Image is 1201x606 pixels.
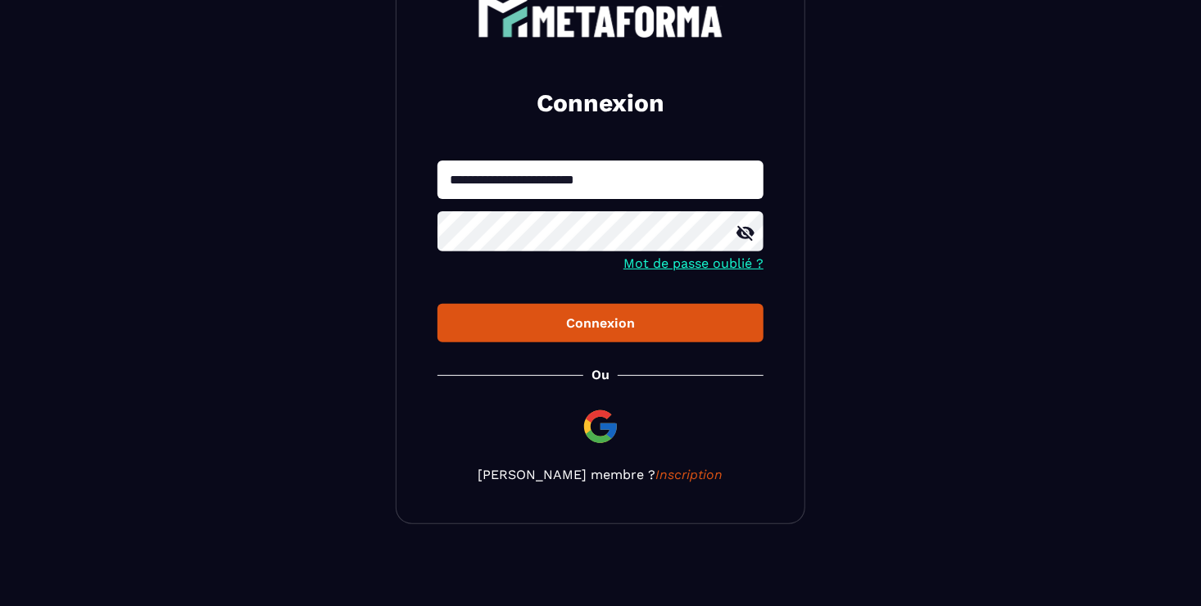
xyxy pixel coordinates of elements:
button: Connexion [437,304,764,342]
p: Ou [591,367,610,382]
p: [PERSON_NAME] membre ? [437,467,764,482]
div: Connexion [451,315,750,331]
h2: Connexion [457,87,744,120]
a: Mot de passe oublié ? [623,256,764,271]
img: google [581,407,620,446]
a: Inscription [656,467,723,482]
